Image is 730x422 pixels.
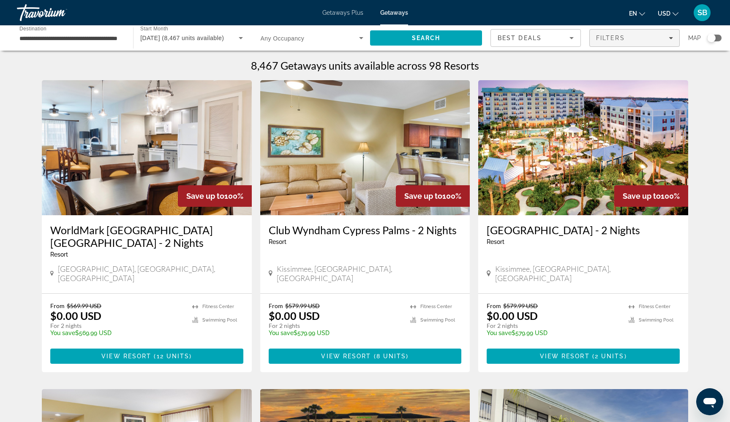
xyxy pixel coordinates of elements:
[50,330,75,336] span: You save
[269,224,462,236] a: Club Wyndham Cypress Palms - 2 Nights
[251,59,479,72] h1: 8,467 Getaways units available across 98 Resorts
[420,317,455,323] span: Swimming Pool
[696,388,723,415] iframe: Button to launch messaging window
[623,192,661,200] span: Save up to
[140,35,224,41] span: [DATE] (8,467 units available)
[101,353,151,360] span: View Resort
[487,309,538,322] p: $0.00 USD
[269,330,294,336] span: You save
[639,304,670,309] span: Fitness Center
[396,185,470,207] div: 100%
[404,192,442,200] span: Save up to
[487,330,512,336] span: You save
[495,264,680,283] span: Kissimmee, [GEOGRAPHIC_DATA], [GEOGRAPHIC_DATA]
[202,304,234,309] span: Fitness Center
[595,353,624,360] span: 2 units
[614,185,688,207] div: 100%
[540,353,590,360] span: View Resort
[202,317,237,323] span: Swimming Pool
[487,238,504,245] span: Resort
[498,35,542,41] span: Best Deals
[478,80,688,215] img: Calypso Cay Resort - 2 Nights
[376,353,406,360] span: 8 units
[487,322,620,330] p: For 2 nights
[370,30,482,46] button: Search
[590,353,627,360] span: ( )
[17,2,101,24] a: Travorium
[157,353,190,360] span: 12 units
[50,330,184,336] p: $569.99 USD
[589,29,680,47] button: Filters
[19,33,122,43] input: Select destination
[321,353,371,360] span: View Resort
[629,10,637,17] span: en
[420,304,452,309] span: Fitness Center
[691,4,713,22] button: User Menu
[412,35,441,41] span: Search
[629,7,645,19] button: Change language
[140,26,168,32] span: Start Month
[50,224,243,249] a: WorldMark [GEOGRAPHIC_DATA] [GEOGRAPHIC_DATA] - 2 Nights
[639,317,673,323] span: Swimming Pool
[269,309,320,322] p: $0.00 USD
[50,322,184,330] p: For 2 nights
[269,349,462,364] button: View Resort(8 units)
[269,330,402,336] p: $579.99 USD
[151,353,192,360] span: ( )
[50,349,243,364] button: View Resort(12 units)
[322,9,363,16] a: Getaways Plus
[498,33,574,43] mat-select: Sort by
[487,224,680,236] a: [GEOGRAPHIC_DATA] - 2 Nights
[269,322,402,330] p: For 2 nights
[371,353,409,360] span: ( )
[50,251,68,258] span: Resort
[19,26,46,31] span: Destination
[688,32,701,44] span: Map
[269,238,286,245] span: Resort
[58,264,243,283] span: [GEOGRAPHIC_DATA], [GEOGRAPHIC_DATA], [GEOGRAPHIC_DATA]
[178,185,252,207] div: 100%
[50,302,65,309] span: From
[260,80,470,215] img: Club Wyndham Cypress Palms - 2 Nights
[186,192,224,200] span: Save up to
[67,302,101,309] span: $569.99 USD
[487,330,620,336] p: $579.99 USD
[487,349,680,364] button: View Resort(2 units)
[658,7,678,19] button: Change currency
[503,302,538,309] span: $579.99 USD
[596,35,625,41] span: Filters
[277,264,461,283] span: Kissimmee, [GEOGRAPHIC_DATA], [GEOGRAPHIC_DATA]
[285,302,320,309] span: $579.99 USD
[269,302,283,309] span: From
[261,35,305,42] span: Any Occupancy
[380,9,408,16] a: Getaways
[697,8,707,17] span: SB
[50,309,101,322] p: $0.00 USD
[487,302,501,309] span: From
[658,10,670,17] span: USD
[42,80,252,215] img: WorldMark Orlando Kingstown Reef - 2 Nights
